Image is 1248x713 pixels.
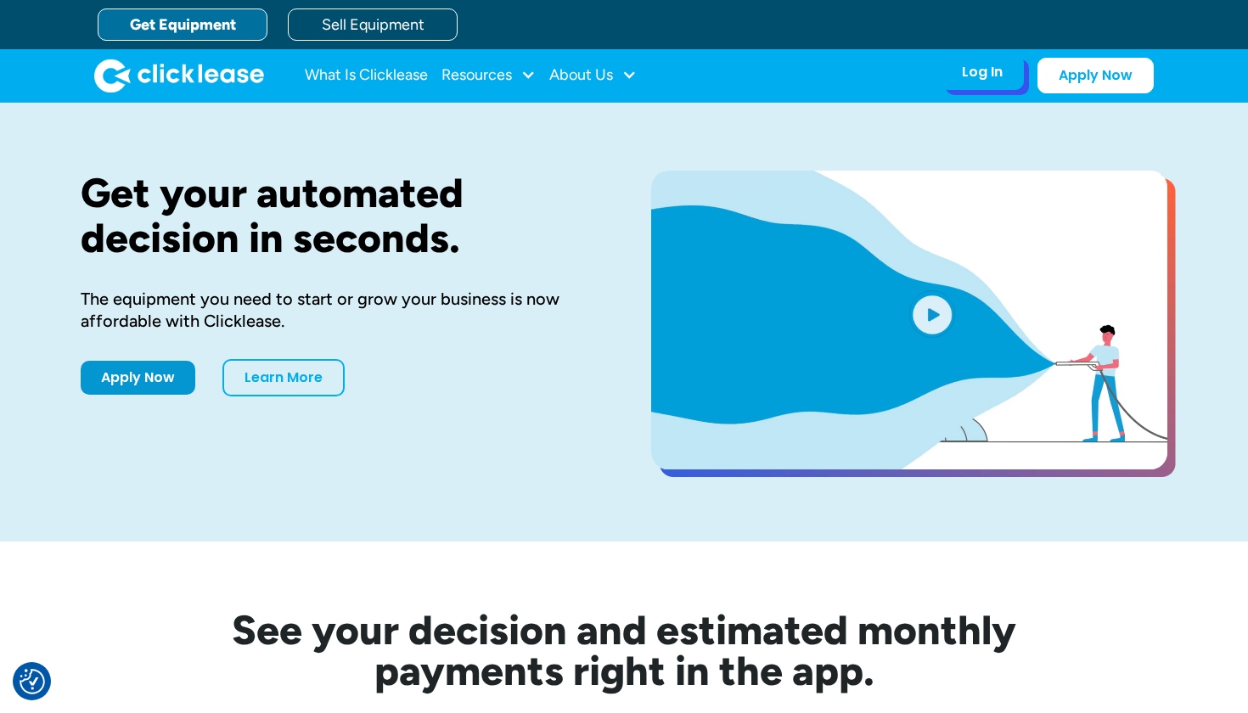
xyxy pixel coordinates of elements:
[651,171,1167,469] a: open lightbox
[94,59,264,93] img: Clicklease logo
[909,290,955,338] img: Blue play button logo on a light blue circular background
[20,669,45,694] button: Consent Preferences
[81,288,597,332] div: The equipment you need to start or grow your business is now affordable with Clicklease.
[94,59,264,93] a: home
[222,359,345,396] a: Learn More
[962,64,1003,81] div: Log In
[288,8,458,41] a: Sell Equipment
[305,59,428,93] a: What Is Clicklease
[149,609,1099,691] h2: See your decision and estimated monthly payments right in the app.
[1037,58,1154,93] a: Apply Now
[441,59,536,93] div: Resources
[81,171,597,261] h1: Get your automated decision in seconds.
[20,669,45,694] img: Revisit consent button
[98,8,267,41] a: Get Equipment
[81,361,195,395] a: Apply Now
[549,59,637,93] div: About Us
